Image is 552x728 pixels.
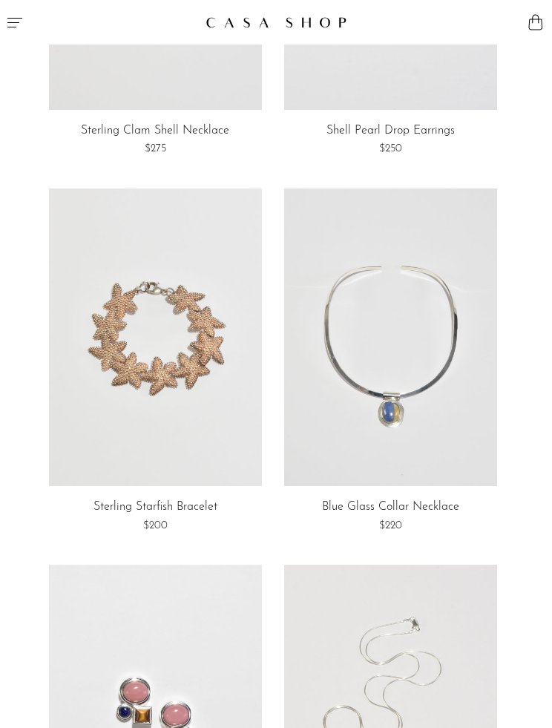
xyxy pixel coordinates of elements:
[379,520,402,531] span: $220
[81,125,229,138] a: Sterling Clam Shell Necklace
[326,125,455,138] a: Shell Pearl Drop Earrings
[322,501,459,514] a: Blue Glass Collar Necklace
[93,501,217,514] a: Sterling Starfish Bracelet
[143,520,168,531] span: $200
[379,143,402,154] span: $250
[145,143,166,154] span: $275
